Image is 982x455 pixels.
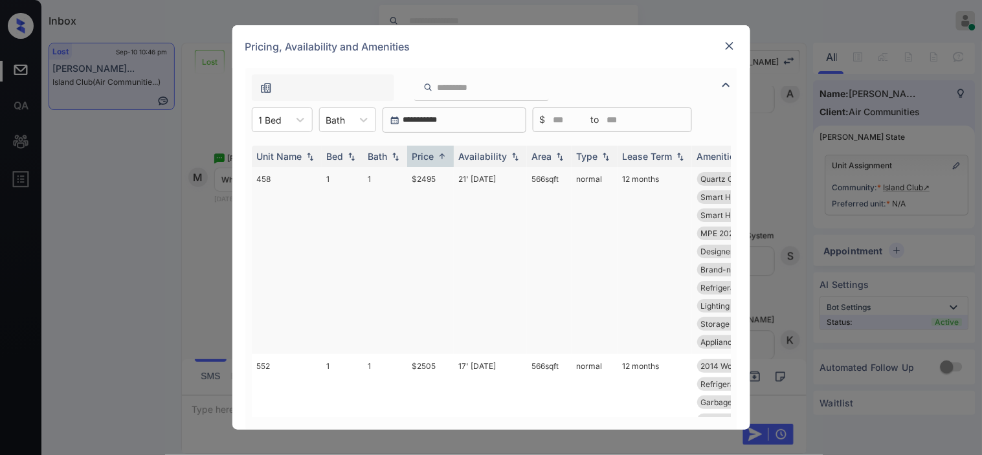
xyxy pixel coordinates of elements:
[618,167,692,354] td: 12 months
[322,167,363,354] td: 1
[674,152,687,161] img: sorting
[572,167,618,354] td: normal
[701,174,762,184] span: Quartz Counters
[591,113,599,127] span: to
[423,82,433,93] img: icon-zuma
[719,77,734,93] img: icon-zuma
[701,247,768,256] span: Designer Cabine...
[701,319,764,329] span: Storage Exterio...
[232,25,750,68] div: Pricing, Availability and Amenities
[407,167,454,354] td: $2495
[701,416,770,425] span: Washer/Dryer 20...
[701,228,768,238] span: MPE 2023 Fitnes...
[459,151,508,162] div: Availability
[327,151,344,162] div: Bed
[701,192,773,202] span: Smart Home Door...
[412,151,434,162] div: Price
[345,152,358,161] img: sorting
[532,151,552,162] div: Area
[368,151,388,162] div: Bath
[527,167,572,354] td: 566 sqft
[701,265,770,274] span: Brand-new Bathr...
[509,152,522,161] img: sorting
[252,167,322,354] td: 458
[363,167,407,354] td: 1
[701,379,763,389] span: Refrigerator Le...
[701,397,768,407] span: Garbage disposa...
[599,152,612,161] img: sorting
[304,152,317,161] img: sorting
[697,151,741,162] div: Amenities
[701,337,763,347] span: Appliances Stai...
[701,210,772,220] span: Smart Home Ther...
[701,361,768,371] span: 2014 Wood Floor...
[723,39,736,52] img: close
[389,152,402,161] img: sorting
[454,167,527,354] td: 21' [DATE]
[553,152,566,161] img: sorting
[623,151,673,162] div: Lease Term
[701,283,763,293] span: Refrigerator Le...
[701,301,764,311] span: Lighting Recess...
[260,82,273,94] img: icon-zuma
[257,151,302,162] div: Unit Name
[436,151,449,161] img: sorting
[577,151,598,162] div: Type
[540,113,546,127] span: $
